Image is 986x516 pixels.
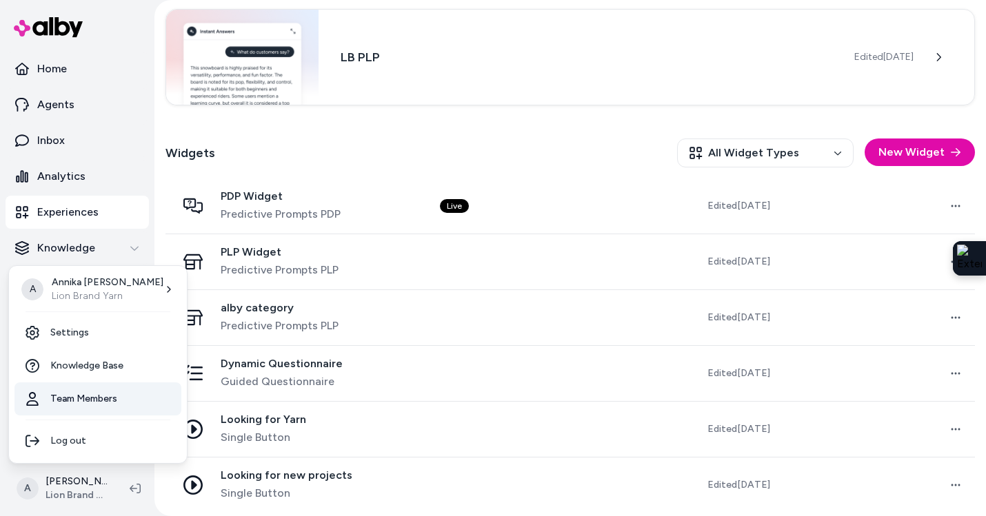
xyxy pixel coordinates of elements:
span: A [21,278,43,300]
p: Annika [PERSON_NAME] [52,276,163,289]
a: Settings [14,316,181,349]
div: Log out [14,424,181,457]
span: Knowledge Base [50,359,123,373]
p: Lion Brand Yarn [52,289,163,303]
a: Team Members [14,382,181,415]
